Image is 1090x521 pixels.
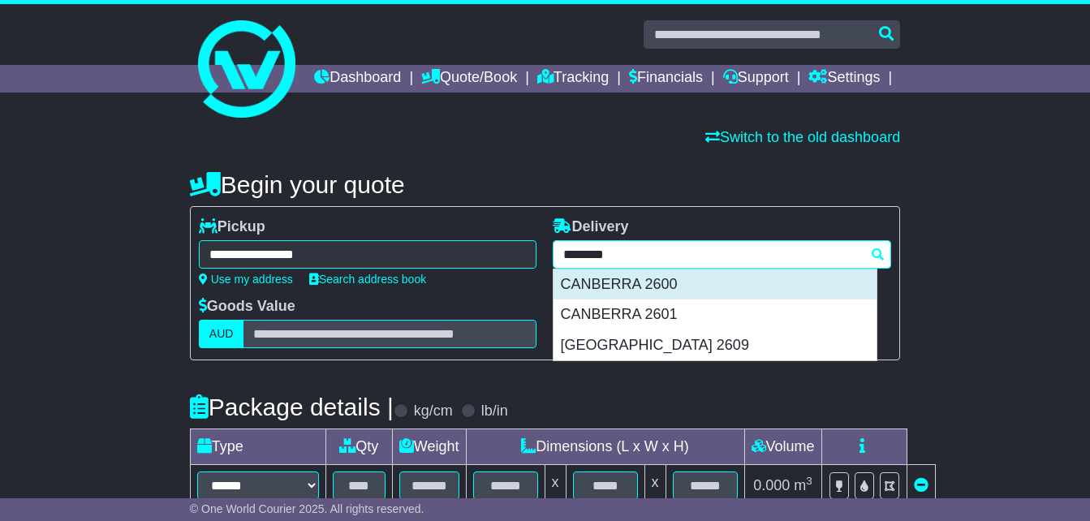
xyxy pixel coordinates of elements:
a: Support [723,65,789,93]
td: Qty [325,429,392,465]
label: kg/cm [414,403,453,420]
a: Tracking [537,65,609,93]
typeahead: Please provide city [553,240,891,269]
span: © One World Courier 2025. All rights reserved. [190,502,424,515]
span: m [794,477,812,493]
span: 0.000 [753,477,790,493]
a: Switch to the old dashboard [705,129,900,145]
h4: Begin your quote [190,171,900,198]
td: Weight [392,429,466,465]
sup: 3 [806,475,812,487]
td: x [644,465,666,507]
div: [GEOGRAPHIC_DATA] 2609 [554,330,877,361]
td: Dimensions (L x W x H) [466,429,744,465]
a: Use my address [199,273,293,286]
label: Goods Value [199,298,295,316]
label: lb/in [481,403,508,420]
a: Search address book [309,273,426,286]
td: x [545,465,566,507]
a: Settings [808,65,880,93]
td: Type [190,429,325,465]
label: Pickup [199,218,265,236]
div: CANBERRA 2601 [554,299,877,330]
a: Dashboard [314,65,401,93]
div: CANBERRA 2600 [554,269,877,300]
h4: Package details | [190,394,394,420]
a: Quote/Book [421,65,517,93]
label: Delivery [553,218,628,236]
a: Financials [629,65,703,93]
td: Volume [744,429,821,465]
label: AUD [199,320,244,348]
a: Remove this item [914,477,928,493]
